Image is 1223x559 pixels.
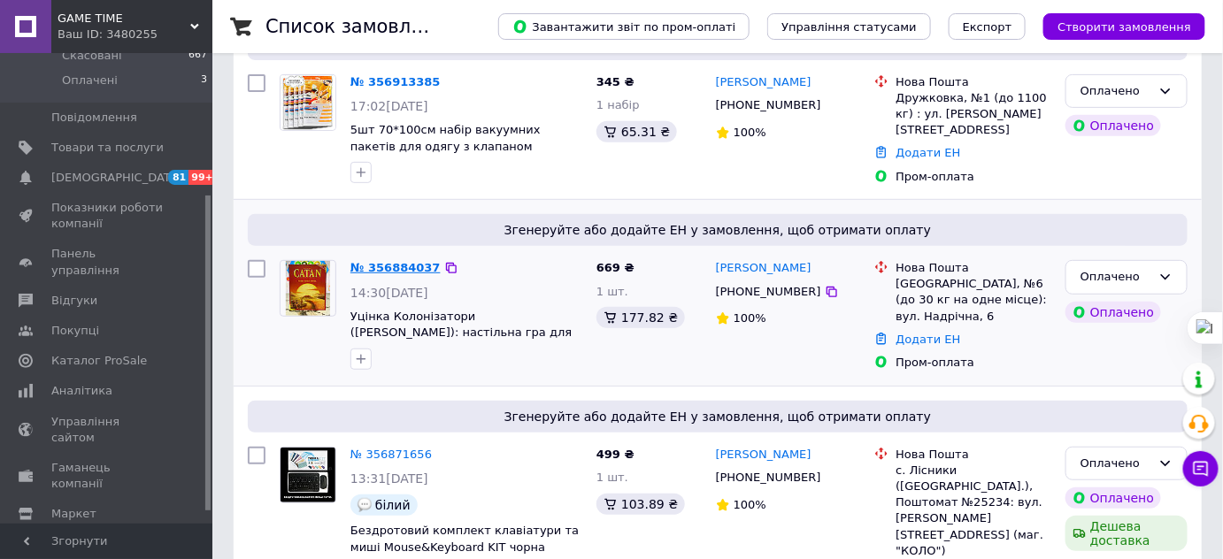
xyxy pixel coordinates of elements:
[350,310,572,372] a: Уцінка Колонізатори ([PERSON_NAME]): настільна гра для всієї родини! 3-4 гравці + у подарунок пра...
[1081,268,1151,287] div: Оплачено
[58,11,190,27] span: GAME TIME
[734,311,766,325] span: 100%
[781,20,917,34] span: Управління статусами
[498,13,750,40] button: Завантажити звіт по пром-оплаті
[375,498,411,512] span: білий
[51,460,164,492] span: Гаманець компанії
[350,123,541,153] a: 5шт 70*100см набір вакуумних пакетів для одягу з клапаном
[286,261,330,316] img: Фото товару
[896,447,1051,463] div: Нова Пошта
[51,353,147,369] span: Каталог ProSale
[596,307,685,328] div: 177.82 ₴
[949,13,1027,40] button: Експорт
[58,27,212,42] div: Ваш ID: 3480255
[512,19,735,34] span: Завантажити звіт по пром-оплаті
[596,261,635,274] span: 669 ₴
[280,260,336,317] a: Фото товару
[596,448,635,461] span: 499 ₴
[51,140,164,156] span: Товари та послуги
[896,146,960,159] a: Додати ЕН
[896,90,1051,139] div: Дружковка, №1 (до 1100 кг) : ул. [PERSON_NAME][STREET_ADDRESS]
[712,466,825,489] div: [PHONE_NUMBER]
[51,506,96,522] span: Маркет
[896,260,1051,276] div: Нова Пошта
[712,94,825,117] div: [PHONE_NUMBER]
[188,48,207,64] span: 667
[358,498,372,512] img: :speech_balloon:
[1058,20,1191,34] span: Створити замовлення
[896,463,1051,559] div: с. Лісники ([GEOGRAPHIC_DATA].), Поштомат №25234: вул. [PERSON_NAME][STREET_ADDRESS] (маг. "КОЛО")
[350,99,428,113] span: 17:02[DATE]
[281,448,335,502] img: Фото товару
[281,75,335,130] img: Фото товару
[350,286,428,300] span: 14:30[DATE]
[1026,19,1205,33] a: Створити замовлення
[51,170,182,186] span: [DEMOGRAPHIC_DATA]
[1065,115,1161,136] div: Оплачено
[1183,451,1219,486] button: Чат з покупцем
[716,447,811,463] a: [PERSON_NAME]
[201,73,207,88] span: 3
[596,75,635,88] span: 345 ₴
[596,98,640,111] span: 1 набір
[1065,487,1161,509] div: Оплачено
[896,276,1051,325] div: [GEOGRAPHIC_DATA], №6 (до 30 кг на одне місце): вул. Надрічна, 6
[168,170,188,185] span: 81
[1081,455,1151,473] div: Оплачено
[62,48,122,64] span: Скасовані
[51,414,164,446] span: Управління сайтом
[51,293,97,309] span: Відгуки
[350,448,432,461] a: № 356871656
[896,333,960,346] a: Додати ЕН
[188,170,218,185] span: 99+
[1043,13,1205,40] button: Створити замовлення
[734,498,766,511] span: 100%
[265,16,445,37] h1: Список замовлень
[712,280,825,303] div: [PHONE_NUMBER]
[62,73,118,88] span: Оплачені
[51,323,99,339] span: Покупці
[1081,82,1151,101] div: Оплачено
[255,408,1181,425] span: Згенеруйте або додайте ЕН у замовлення, щоб отримати оплату
[350,75,441,88] a: № 356913385
[596,494,685,515] div: 103.89 ₴
[51,246,164,278] span: Панель управління
[280,74,336,131] a: Фото товару
[596,471,628,484] span: 1 шт.
[1065,516,1188,551] div: Дешева доставка
[767,13,931,40] button: Управління статусами
[596,121,677,142] div: 65.31 ₴
[350,471,428,486] span: 13:31[DATE]
[716,260,811,277] a: [PERSON_NAME]
[896,355,1051,371] div: Пром-оплата
[963,20,1012,34] span: Експорт
[716,74,811,91] a: [PERSON_NAME]
[896,74,1051,90] div: Нова Пошта
[1065,302,1161,323] div: Оплачено
[51,383,112,399] span: Аналітика
[896,169,1051,185] div: Пром-оплата
[51,110,137,126] span: Повідомлення
[280,447,336,503] a: Фото товару
[51,200,164,232] span: Показники роботи компанії
[734,126,766,139] span: 100%
[350,524,579,554] a: Бездротовий комплект клавіатури та миші Mouse&Keyboard KIT чорна
[596,285,628,298] span: 1 шт.
[255,221,1181,239] span: Згенеруйте або додайте ЕН у замовлення, щоб отримати оплату
[350,261,441,274] a: № 356884037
